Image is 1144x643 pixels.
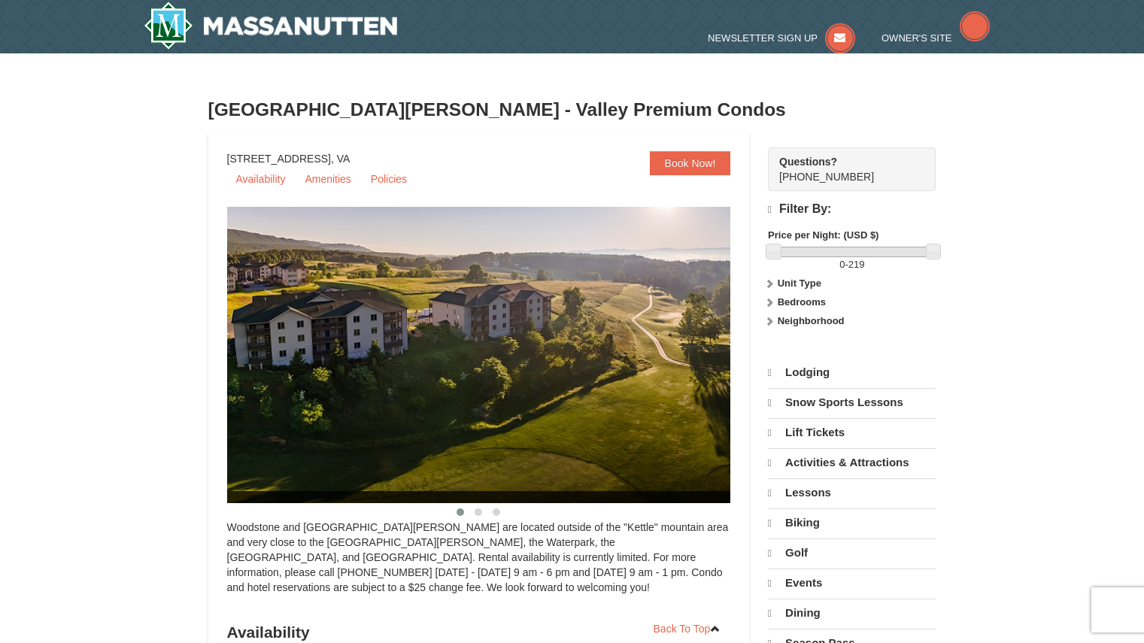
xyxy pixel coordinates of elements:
a: Golf [768,538,936,567]
a: Back To Top [644,617,731,640]
a: Lift Tickets [768,418,936,447]
a: Newsletter Sign Up [708,32,855,44]
span: [PHONE_NUMBER] [779,154,909,183]
h3: [GEOGRAPHIC_DATA][PERSON_NAME] - Valley Premium Condos [208,95,936,125]
div: Woodstone and [GEOGRAPHIC_DATA][PERSON_NAME] are located outside of the "Kettle" mountain area an... [227,520,731,610]
strong: Bedrooms [778,296,826,308]
span: 219 [848,259,865,270]
a: Lodging [768,359,936,387]
a: Snow Sports Lessons [768,388,936,417]
a: Activities & Attractions [768,448,936,477]
a: Policies [362,168,416,190]
h4: Filter By: [768,202,936,217]
span: Owner's Site [882,32,952,44]
a: Lessons [768,478,936,507]
a: Book Now! [650,151,731,175]
span: Newsletter Sign Up [708,32,818,44]
strong: Unit Type [778,278,821,289]
a: Massanutten Resort [144,2,398,50]
img: 19219041-4-ec11c166.jpg [227,207,769,503]
strong: Neighborhood [778,315,845,326]
label: - [768,257,936,272]
a: Availability [227,168,295,190]
a: Biking [768,508,936,537]
a: Dining [768,599,936,627]
a: Events [768,569,936,597]
a: Amenities [296,168,360,190]
strong: Questions? [779,156,837,168]
span: 0 [839,259,845,270]
strong: Price per Night: (USD $) [768,229,878,241]
img: Massanutten Resort Logo [144,2,398,50]
a: Owner's Site [882,32,990,44]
